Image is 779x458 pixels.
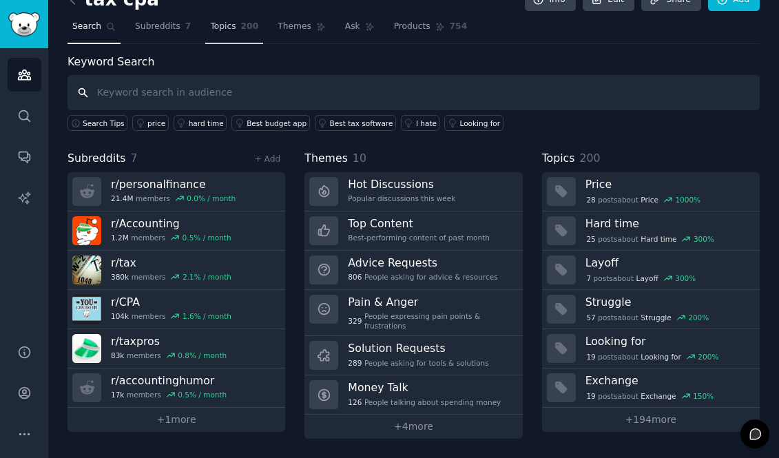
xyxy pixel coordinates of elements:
h3: r/ CPA [111,295,231,309]
span: 754 [450,21,468,33]
div: People asking for advice & resources [348,272,497,282]
span: 19 [586,391,595,401]
span: Exchange [641,391,676,401]
span: Themes [278,21,311,33]
h3: r/ taxpros [111,334,227,348]
span: 83k [111,351,124,360]
div: 2.1 % / month [183,272,231,282]
h3: r/ personalfinance [111,177,236,191]
span: 17k [111,390,124,399]
a: Looking for19postsaboutLooking for200% [542,329,760,368]
a: Best budget app [231,115,309,131]
a: Pain & Anger329People expressing pain points & frustrations [304,290,522,337]
span: 289 [348,358,362,368]
a: r/accountinghumor17kmembers0.5% / month [67,368,285,408]
a: hard time [174,115,227,131]
div: 1.6 % / month [183,311,231,321]
a: +4more [304,415,522,439]
a: Search [67,16,121,44]
span: Struggle [641,313,671,322]
span: 200 [241,21,259,33]
span: 7 [131,152,138,165]
span: 10 [353,152,366,165]
div: 150 % [693,391,714,401]
div: People talking about spending money [348,397,501,407]
div: Best tax software [330,118,393,128]
span: Products [394,21,430,33]
h3: Hard time [585,216,750,231]
span: 57 [586,313,595,322]
span: Topics [210,21,236,33]
img: Accounting [72,216,101,245]
h3: Price [585,177,750,191]
h3: Layoff [585,256,750,270]
span: Search [72,21,101,33]
h3: Solution Requests [348,341,488,355]
div: members [111,351,227,360]
div: People asking for tools & solutions [348,358,488,368]
div: post s about [585,272,697,284]
h3: r/ Accounting [111,216,231,231]
span: Topics [542,150,575,167]
a: r/tax380kmembers2.1% / month [67,251,285,290]
img: CPA [72,295,101,324]
div: Popular discussions this week [348,194,455,203]
div: post s about [585,390,715,402]
span: 126 [348,397,362,407]
h3: r/ tax [111,256,231,270]
a: r/taxpros83kmembers0.8% / month [67,329,285,368]
input: Keyword search in audience [67,75,760,110]
div: hard time [189,118,224,128]
a: Solution Requests289People asking for tools & solutions [304,336,522,375]
div: 200 % [698,352,718,362]
a: Advice Requests806People asking for advice & resources [304,251,522,290]
span: 200 [579,152,600,165]
span: Ask [345,21,360,33]
span: Subreddits [67,150,126,167]
div: Looking for [459,118,500,128]
h3: Struggle [585,295,750,309]
div: Best-performing content of past month [348,233,490,242]
div: price [147,118,165,128]
div: post s about [585,351,720,363]
a: Subreddits7 [130,16,196,44]
img: taxpros [72,334,101,363]
span: Hard time [641,234,676,244]
span: Subreddits [135,21,180,33]
h3: Top Content [348,216,490,231]
span: 19 [586,352,595,362]
div: I hate [416,118,437,128]
div: 0.8 % / month [178,351,227,360]
a: Hard time25postsaboutHard time300% [542,211,760,251]
h3: Pain & Anger [348,295,512,309]
span: Looking for [641,352,681,362]
div: 1000 % [675,195,700,205]
a: Ask [340,16,380,44]
span: 104k [111,311,129,321]
div: 300 % [694,234,714,244]
a: Money Talk126People talking about spending money [304,375,522,415]
a: Products754 [389,16,472,44]
h3: Hot Discussions [348,177,455,191]
a: Looking for [444,115,503,131]
label: Keyword Search [67,55,154,68]
a: Exchange19postsaboutExchange150% [542,368,760,408]
img: tax [72,256,101,284]
div: Best budget app [247,118,307,128]
div: members [111,233,231,242]
h3: Advice Requests [348,256,497,270]
div: People expressing pain points & frustrations [348,311,512,331]
a: Best tax software [315,115,396,131]
div: members [111,272,231,282]
a: r/personalfinance21.4Mmembers0.0% / month [67,172,285,211]
a: price [132,115,169,131]
h3: Looking for [585,334,750,348]
h3: r/ accountinghumor [111,373,227,388]
div: 300 % [675,273,696,283]
div: 0.5 % / month [178,390,227,399]
div: 0.0 % / month [187,194,236,203]
div: 0.5 % / month [183,233,231,242]
span: 329 [348,316,362,326]
div: members [111,194,236,203]
a: Struggle57postsaboutStruggle200% [542,290,760,329]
